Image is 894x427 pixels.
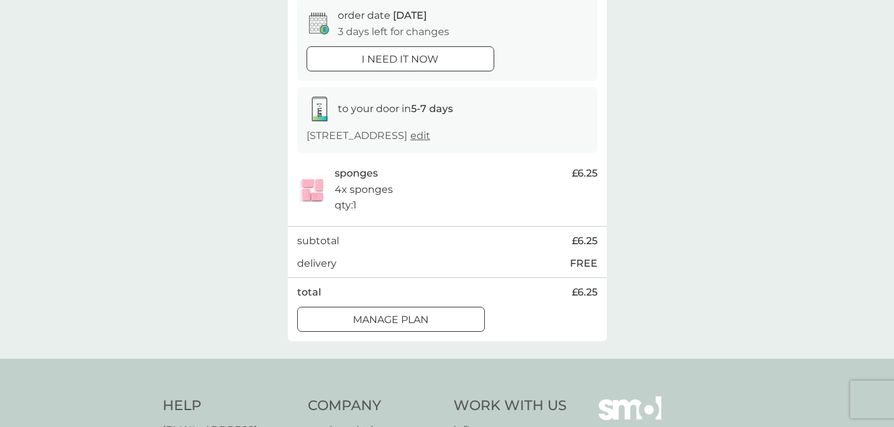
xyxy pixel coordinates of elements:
[572,284,597,301] span: £6.25
[570,255,597,272] p: FREE
[393,9,427,21] span: [DATE]
[338,24,449,40] p: 3 days left for changes
[353,312,429,328] p: Manage plan
[335,182,393,198] p: 4x sponges
[335,197,357,213] p: qty : 1
[572,233,597,249] span: £6.25
[307,128,430,144] p: [STREET_ADDRESS]
[410,130,430,141] a: edit
[362,51,439,68] p: i need it now
[307,46,494,71] button: i need it now
[338,103,453,115] span: to your door in
[308,396,441,416] h4: Company
[163,396,296,416] h4: Help
[572,165,597,182] span: £6.25
[297,255,337,272] p: delivery
[297,284,321,301] p: total
[297,233,339,249] p: subtotal
[335,165,378,182] p: sponges
[338,8,427,24] p: order date
[411,103,453,115] strong: 5-7 days
[297,307,485,332] button: Manage plan
[454,396,567,416] h4: Work With Us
